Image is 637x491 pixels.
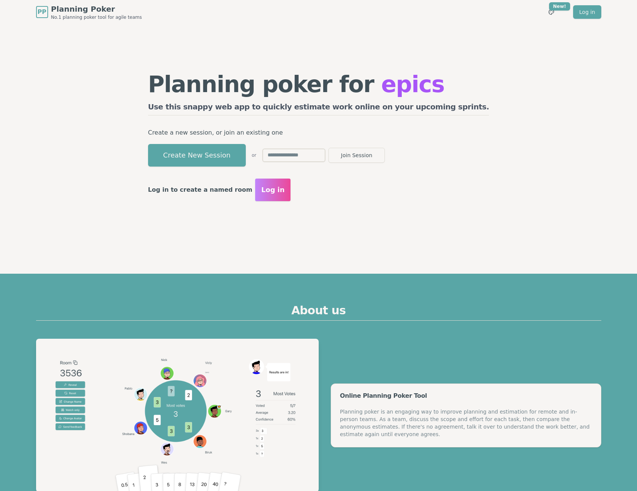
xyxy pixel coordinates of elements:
span: or [252,152,256,158]
p: Log in to create a named room [148,185,253,195]
a: PPPlanning PokerNo.1 planning poker tool for agile teams [36,4,142,20]
h1: Planning poker for [148,73,489,95]
button: New! [545,5,558,19]
button: Log in [255,179,291,201]
div: Online Planning Poker Tool [340,393,592,399]
button: Create New Session [148,144,246,167]
div: Planning poker is an engaging way to improve planning and estimation for remote and in-person tea... [340,408,592,438]
a: Log in [573,5,601,19]
span: epics [381,71,444,97]
span: No.1 planning poker tool for agile teams [51,14,142,20]
h2: Use this snappy web app to quickly estimate work online on your upcoming sprints. [148,102,489,115]
button: Join Session [328,148,385,163]
span: Log in [261,185,284,195]
p: Create a new session, or join an existing one [148,127,489,138]
span: PP [38,8,46,17]
h2: About us [36,304,601,321]
div: New! [549,2,570,11]
span: Planning Poker [51,4,142,14]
